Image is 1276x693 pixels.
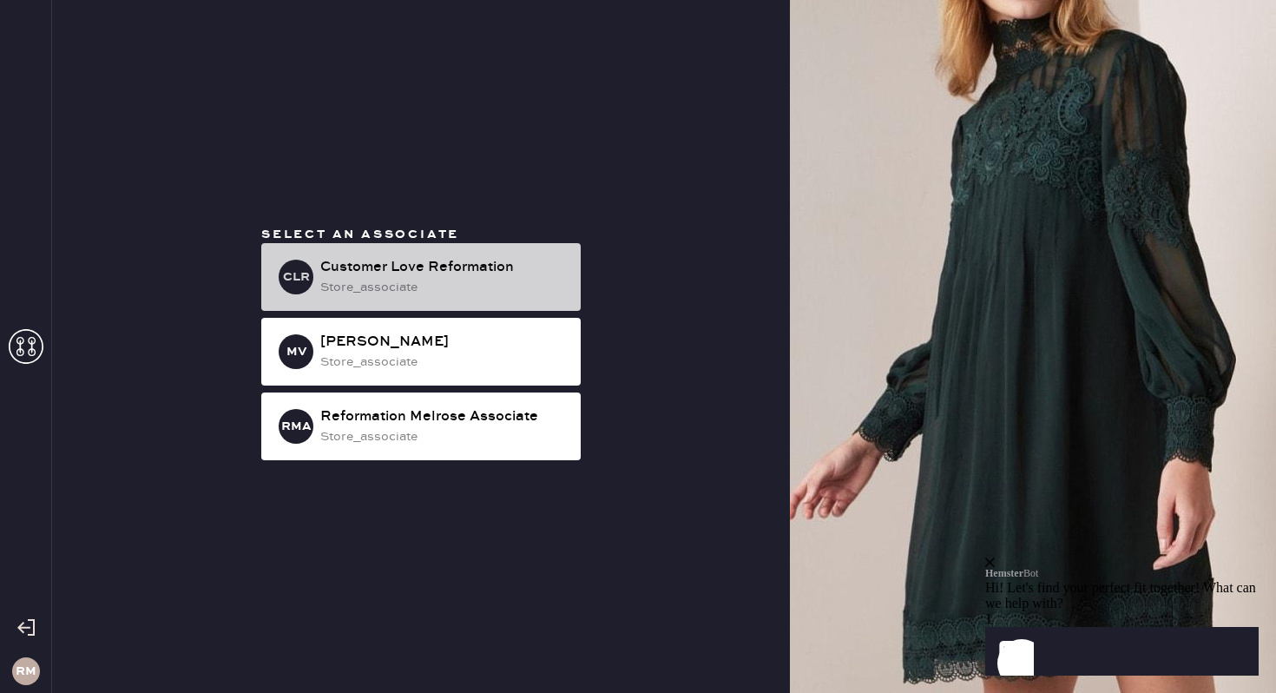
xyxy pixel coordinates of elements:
span: Select an associate [261,227,459,242]
div: store_associate [320,278,567,297]
div: Reformation Melrose Associate [320,406,567,427]
h3: CLR [283,271,310,283]
div: [PERSON_NAME] [320,332,567,353]
h3: RMA [281,420,312,432]
h3: RM [16,665,36,677]
h3: MV [286,346,306,358]
div: store_associate [320,353,567,372]
div: store_associate [320,427,567,446]
div: Customer Love Reformation [320,257,567,278]
iframe: Front Chat [985,452,1272,690]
